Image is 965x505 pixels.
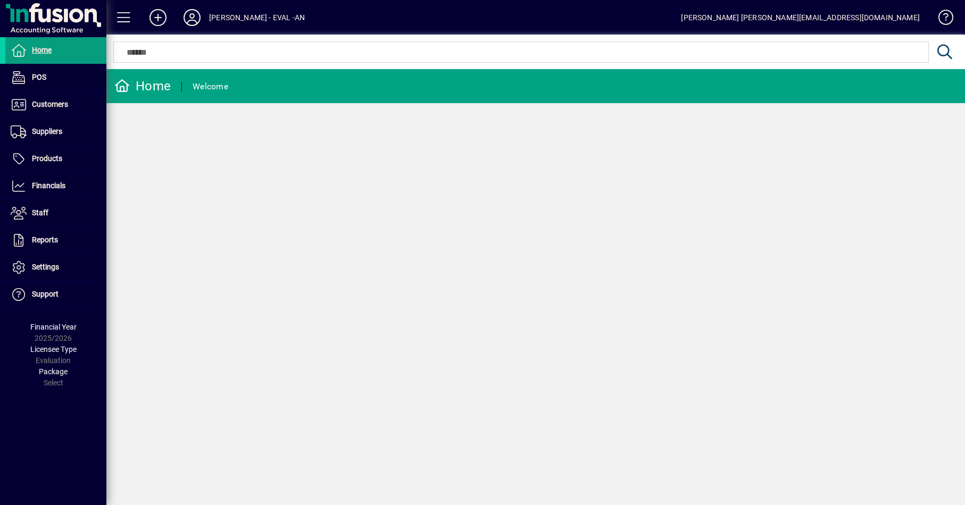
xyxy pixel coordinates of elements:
[681,9,920,26] div: [PERSON_NAME] [PERSON_NAME][EMAIL_ADDRESS][DOMAIN_NAME]
[114,78,171,95] div: Home
[5,146,106,172] a: Products
[5,64,106,91] a: POS
[39,367,68,376] span: Package
[5,173,106,199] a: Financials
[30,345,77,353] span: Licensee Type
[32,235,58,244] span: Reports
[5,281,106,308] a: Support
[5,254,106,281] a: Settings
[175,8,209,27] button: Profile
[930,2,952,37] a: Knowledge Base
[193,78,228,95] div: Welcome
[32,181,65,190] span: Financials
[5,91,106,118] a: Customers
[32,208,48,217] span: Staff
[32,127,62,136] span: Suppliers
[32,263,59,271] span: Settings
[32,154,62,163] span: Products
[32,73,46,81] span: POS
[32,290,59,298] span: Support
[141,8,175,27] button: Add
[209,9,305,26] div: [PERSON_NAME] - EVAL -AN
[5,227,106,254] a: Reports
[30,323,77,331] span: Financial Year
[5,200,106,226] a: Staff
[5,119,106,145] a: Suppliers
[32,100,68,108] span: Customers
[32,46,52,54] span: Home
